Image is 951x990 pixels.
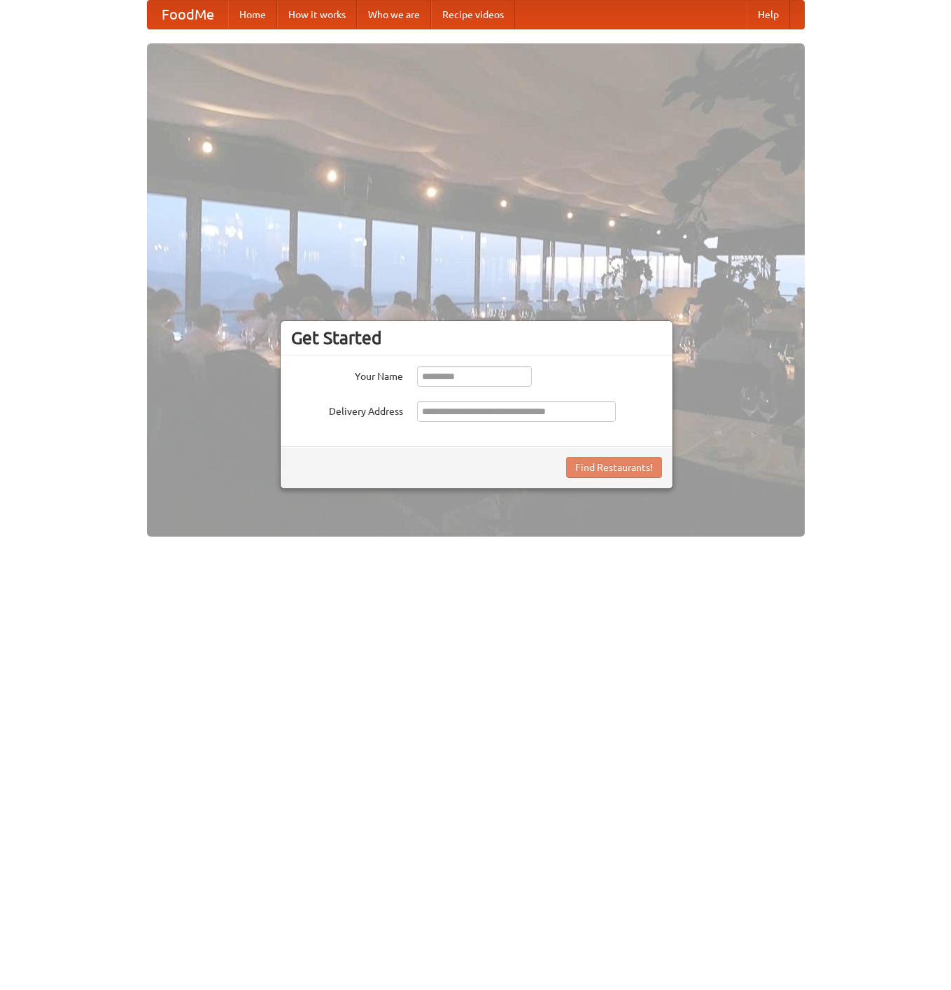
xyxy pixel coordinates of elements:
[148,1,228,29] a: FoodMe
[228,1,277,29] a: Home
[277,1,357,29] a: How it works
[747,1,790,29] a: Help
[291,366,403,383] label: Your Name
[291,327,662,348] h3: Get Started
[431,1,515,29] a: Recipe videos
[291,401,403,418] label: Delivery Address
[566,457,662,478] button: Find Restaurants!
[357,1,431,29] a: Who we are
